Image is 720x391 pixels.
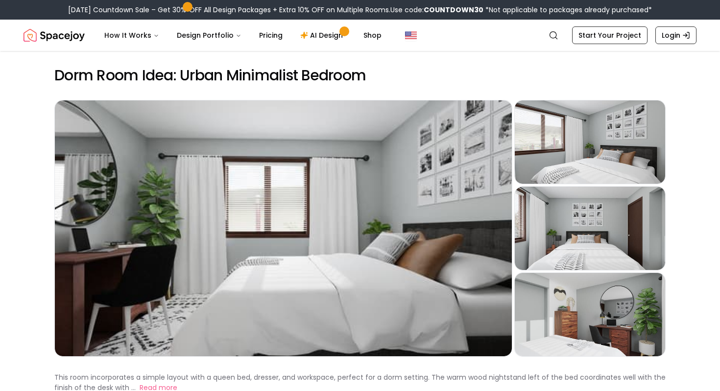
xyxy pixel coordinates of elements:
b: COUNTDOWN30 [424,5,483,15]
span: *Not applicable to packages already purchased* [483,5,652,15]
a: Login [655,26,696,44]
a: Shop [356,25,389,45]
img: United States [405,29,417,41]
span: Use code: [390,5,483,15]
a: Pricing [251,25,290,45]
a: Spacejoy [24,25,85,45]
h2: Dorm Room Idea: Urban Minimalist Bedroom [54,67,666,84]
nav: Main [96,25,389,45]
button: How It Works [96,25,167,45]
a: Start Your Project [572,26,648,44]
img: Spacejoy Logo [24,25,85,45]
div: [DATE] Countdown Sale – Get 30% OFF All Design Packages + Extra 10% OFF on Multiple Rooms. [68,5,652,15]
nav: Global [24,20,696,51]
a: AI Design [292,25,354,45]
button: Design Portfolio [169,25,249,45]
